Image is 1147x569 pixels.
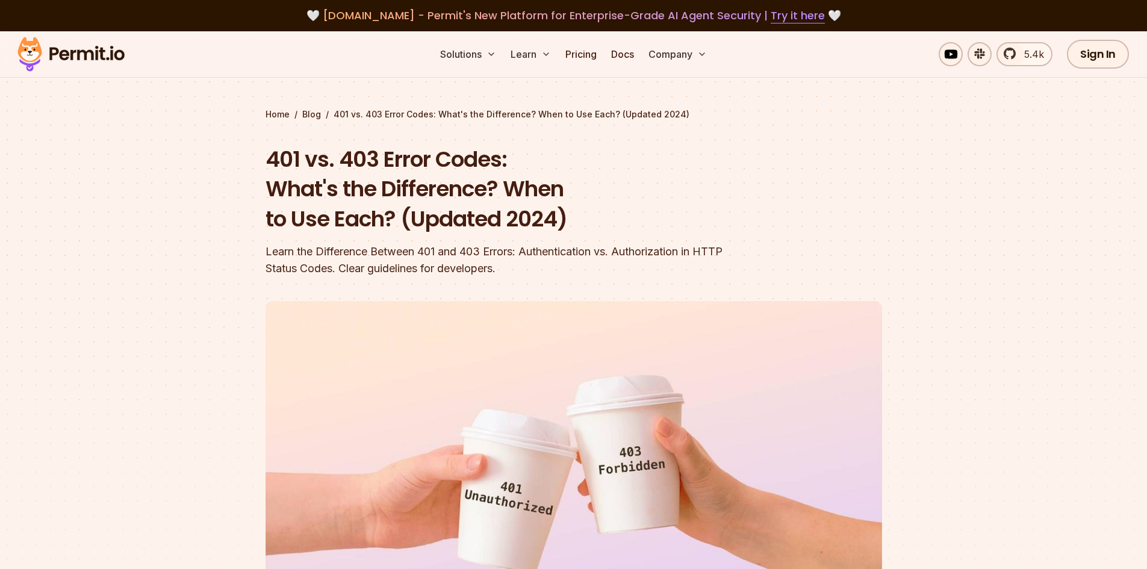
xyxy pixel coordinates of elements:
div: / / [266,108,882,120]
h1: 401 vs. 403 Error Codes: What's the Difference? When to Use Each? (Updated 2024) [266,145,728,234]
a: 5.4k [996,42,1052,66]
span: 5.4k [1017,47,1044,61]
button: Learn [506,42,556,66]
img: Permit logo [12,34,130,75]
div: Learn the Difference Between 401 and 403 Errors: Authentication vs. Authorization in HTTP Status ... [266,243,728,277]
a: Sign In [1067,40,1129,69]
span: [DOMAIN_NAME] - Permit's New Platform for Enterprise-Grade AI Agent Security | [323,8,825,23]
a: Try it here [771,8,825,23]
button: Company [644,42,712,66]
button: Solutions [435,42,501,66]
a: Home [266,108,290,120]
div: 🤍 🤍 [29,7,1118,24]
a: Blog [302,108,321,120]
a: Docs [606,42,639,66]
a: Pricing [561,42,601,66]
